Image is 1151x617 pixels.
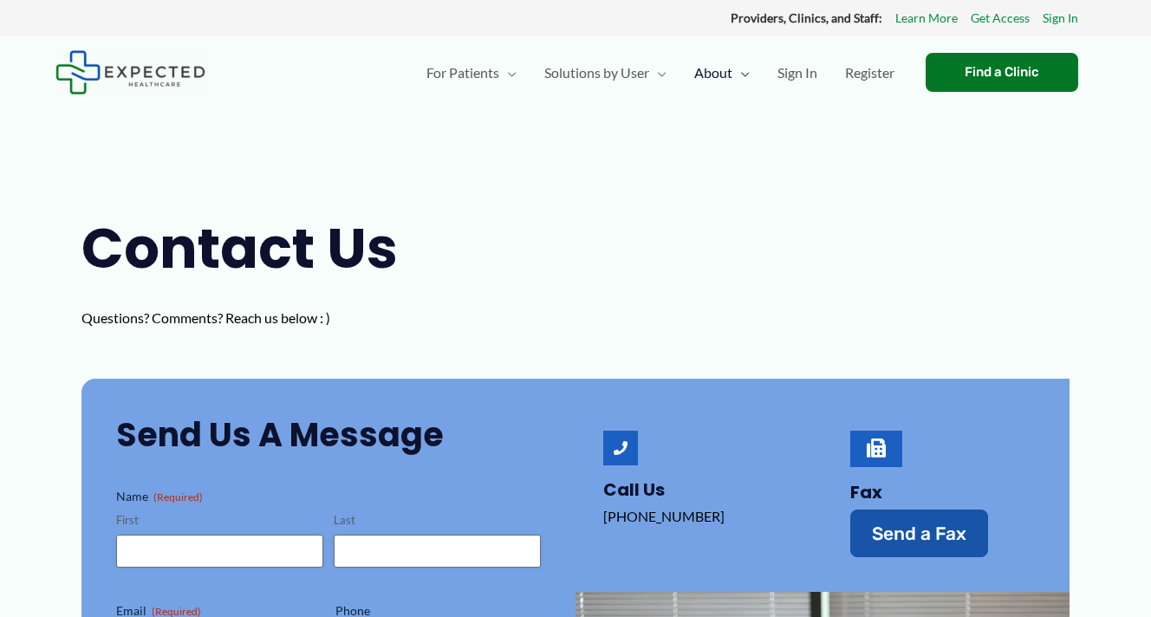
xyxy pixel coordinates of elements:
span: Register [845,42,894,103]
span: Send a Fax [872,524,966,542]
h2: Send Us a Message [116,413,541,456]
span: Menu Toggle [649,42,667,103]
span: Menu Toggle [499,42,517,103]
a: Call Us [603,431,638,465]
a: Learn More [895,7,958,29]
p: Questions? Comments? Reach us below : ) [81,305,437,331]
span: Menu Toggle [732,42,750,103]
a: Sign In [1043,7,1078,29]
span: Solutions by User [544,42,649,103]
h1: Contact Us [81,210,437,288]
nav: Primary Site Navigation [413,42,908,103]
strong: Providers, Clinics, and Staff: [731,10,882,25]
a: For PatientsMenu Toggle [413,42,530,103]
label: First [116,512,323,529]
img: Expected Healthcare Logo - side, dark font, small [55,50,205,94]
a: AboutMenu Toggle [680,42,764,103]
a: Call Us [603,477,665,502]
a: Register [831,42,908,103]
a: Solutions by UserMenu Toggle [530,42,680,103]
a: Find a Clinic [926,53,1078,92]
a: Send a Fax [850,510,988,557]
h4: Fax [850,482,1035,503]
span: For Patients [426,42,499,103]
span: (Required) [153,490,203,503]
span: About [694,42,732,103]
legend: Name [116,488,203,505]
span: Sign In [777,42,817,103]
a: Get Access [971,7,1030,29]
a: Sign In [764,42,831,103]
p: [PHONE_NUMBER]‬‬ [603,503,788,529]
label: Last [334,512,541,529]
